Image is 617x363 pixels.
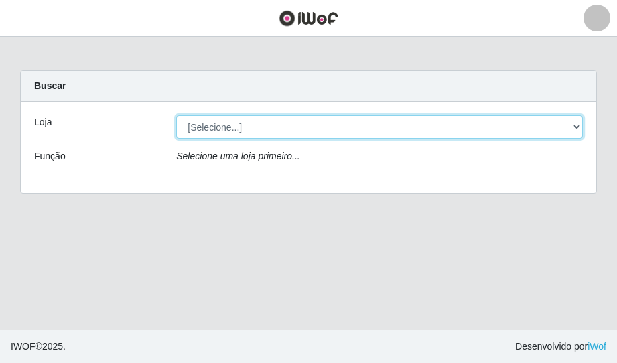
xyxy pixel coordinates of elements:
[34,80,66,91] strong: Buscar
[588,341,606,352] a: iWof
[11,340,66,354] span: © 2025 .
[34,115,52,129] label: Loja
[34,149,66,163] label: Função
[176,151,299,161] i: Selecione uma loja primeiro...
[279,10,338,27] img: CoreUI Logo
[515,340,606,354] span: Desenvolvido por
[11,341,36,352] span: IWOF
